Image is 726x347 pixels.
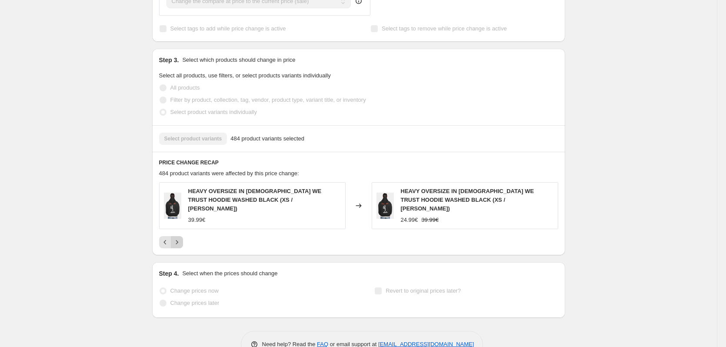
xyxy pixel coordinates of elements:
[182,269,277,278] p: Select when the prices should change
[170,109,257,115] span: Select product variants individually
[230,134,304,143] span: 484 product variants selected
[170,300,220,306] span: Change prices later
[164,193,181,219] img: YAA00025_shop_0afc84a7-3dc3-4629-a95a-a260cc8cf9a6_80x.jpg
[170,84,200,91] span: All products
[421,216,439,224] strike: 39.99€
[170,25,286,32] span: Select tags to add while price change is active
[159,159,558,166] h6: PRICE CHANGE RECAP
[159,269,179,278] h2: Step 4.
[401,188,534,212] span: HEAVY OVERSIZE IN [DEMOGRAPHIC_DATA] WE TRUST HOODIE WASHED BLACK (XS / [PERSON_NAME])
[171,236,183,248] button: Next
[170,287,219,294] span: Change prices now
[401,216,418,224] div: 24.99€
[159,236,183,248] nav: Pagination
[382,25,507,32] span: Select tags to remove while price change is active
[376,193,394,219] img: YAA00025_shop_0afc84a7-3dc3-4629-a95a-a260cc8cf9a6_80x.jpg
[188,216,206,224] div: 39.99€
[159,56,179,64] h2: Step 3.
[386,287,461,294] span: Revert to original prices later?
[170,97,366,103] span: Filter by product, collection, tag, vendor, product type, variant title, or inventory
[182,56,295,64] p: Select which products should change in price
[159,170,299,177] span: 484 product variants were affected by this price change:
[188,188,322,212] span: HEAVY OVERSIZE IN [DEMOGRAPHIC_DATA] WE TRUST HOODIE WASHED BLACK (XS / [PERSON_NAME])
[159,236,171,248] button: Previous
[159,72,331,79] span: Select all products, use filters, or select products variants individually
